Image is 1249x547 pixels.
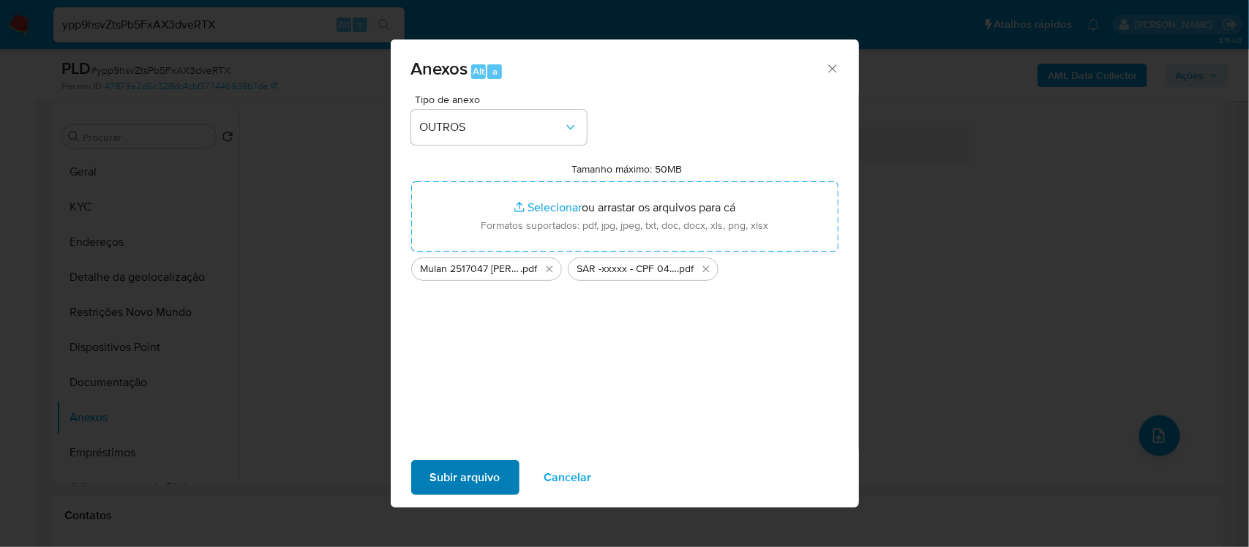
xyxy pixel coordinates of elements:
[571,162,682,176] label: Tamanho máximo: 50MB
[521,262,538,276] span: .pdf
[411,56,468,81] span: Anexos
[678,262,694,276] span: .pdf
[430,461,500,494] span: Subir arquivo
[415,94,590,105] span: Tipo de anexo
[473,64,484,78] span: Alt
[825,61,839,75] button: Fechar
[411,110,587,145] button: OUTROS
[411,252,839,281] ul: Arquivos selecionados
[544,461,592,494] span: Cancelar
[420,120,563,135] span: OUTROS
[411,460,520,495] button: Subir arquivo
[525,460,611,495] button: Cancelar
[541,260,558,278] button: Excluir Mulan 2517047 Larissa Correa Prieto 92_2025_08_15_10_51_05 - Resumen TX.pdf
[577,262,678,276] span: SAR -xxxxx - CPF 04144402770 - [PERSON_NAME]
[421,262,521,276] span: Mulan 2517047 [PERSON_NAME] 92_2025_08_15_10_51_05 - Resumen [GEOGRAPHIC_DATA]
[697,260,715,278] button: Excluir SAR -xxxxx - CPF 04144402770 - LARISSA CORREA PRIETO.pdf
[492,64,498,78] span: a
